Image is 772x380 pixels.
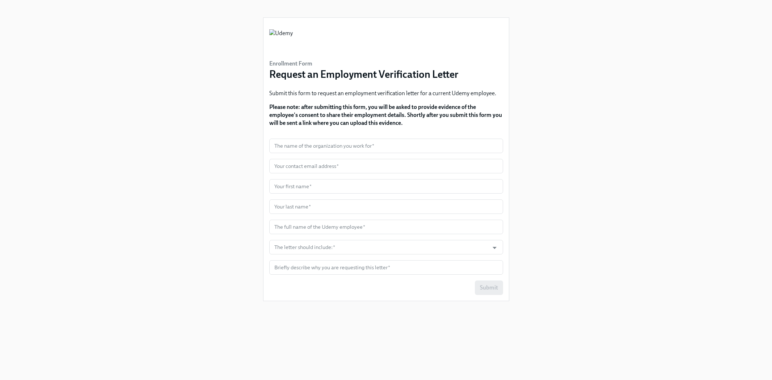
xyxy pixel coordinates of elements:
img: Udemy [269,29,293,51]
h3: Request an Employment Verification Letter [269,68,459,81]
h6: Enrollment Form [269,60,459,68]
p: Submit this form to request an employment verification letter for a current Udemy employee. [269,89,503,97]
button: Open [489,242,500,253]
strong: Please note: after submitting this form, you will be asked to provide evidence of the employee's ... [269,104,502,126]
